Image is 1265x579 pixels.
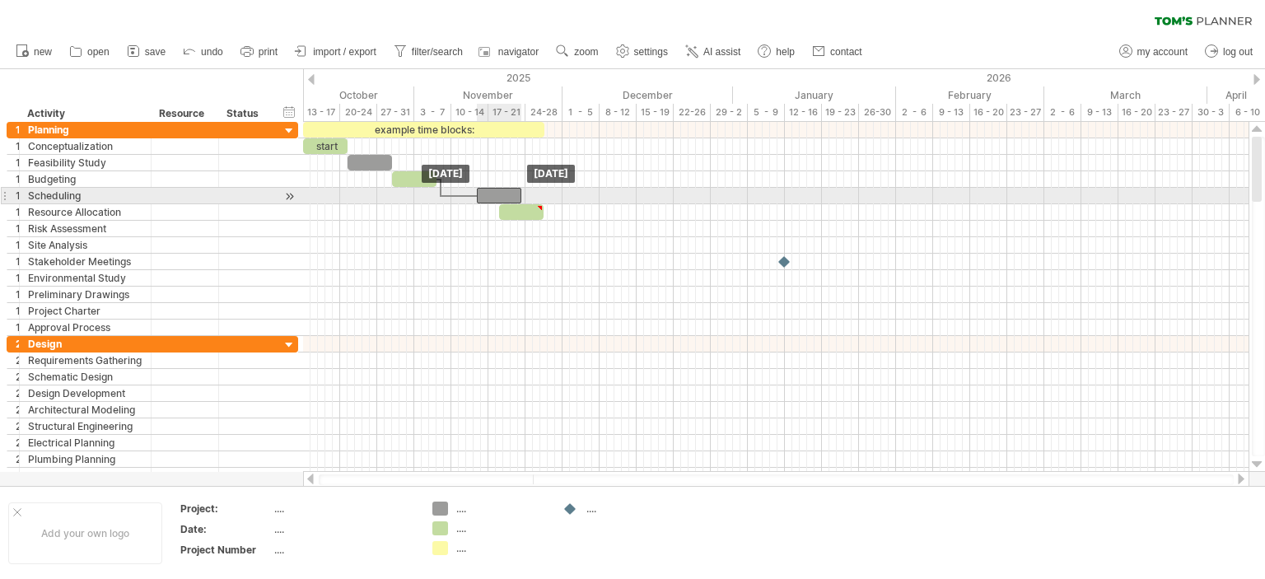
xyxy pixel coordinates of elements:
div: Budgeting [28,171,142,187]
a: navigator [476,41,544,63]
div: Stakeholder Meetings [28,254,142,269]
div: 20-24 [340,104,377,121]
a: log out [1201,41,1258,63]
div: Schematic Design [28,369,142,385]
div: Date: [180,522,271,536]
div: Design Development [28,385,142,401]
div: Activity [27,105,142,122]
div: .... [456,502,546,516]
span: save [145,46,166,58]
div: .... [456,521,546,535]
div: 30 - 3 [1193,104,1230,121]
span: settings [634,46,668,58]
a: import / export [291,41,381,63]
div: Status [226,105,263,122]
div: Preliminary Drawings [28,287,142,302]
span: import / export [313,46,376,58]
div: Electrical Planning [28,435,142,451]
div: Planning [28,122,142,138]
div: 2 - 6 [1044,104,1081,121]
div: 26-30 [859,104,896,121]
div: Add your own logo [8,502,162,564]
span: undo [201,46,223,58]
div: 13 - 17 [303,104,340,121]
a: contact [808,41,867,63]
div: 27 - 31 [377,104,414,121]
div: Structural Engineering [28,418,142,434]
div: 16 - 20 [970,104,1007,121]
div: Risk Assessment [28,221,142,236]
span: print [259,46,278,58]
div: 22-26 [674,104,711,121]
div: .... [274,502,413,516]
div: Feasibility Study [28,155,142,170]
div: Environmental Study [28,270,142,286]
div: Conceptualization [28,138,142,154]
span: AI assist [703,46,740,58]
span: navigator [498,46,539,58]
div: 9 - 13 [1081,104,1118,121]
div: 23 - 27 [1007,104,1044,121]
a: print [236,41,282,63]
div: .... [274,522,413,536]
div: 1 - 5 [562,104,600,121]
a: AI assist [681,41,745,63]
div: 12 - 16 [785,104,822,121]
a: my account [1115,41,1193,63]
div: Mechanical Systems Design [28,468,142,483]
div: 29 - 2 [711,104,748,121]
div: 17 - 21 [488,104,525,121]
a: save [123,41,170,63]
div: Project Number [180,543,271,557]
span: open [87,46,110,58]
div: March 2026 [1044,86,1207,104]
div: Scheduling [28,188,142,203]
div: 8 - 12 [600,104,637,121]
a: settings [612,41,673,63]
div: 3 - 7 [414,104,451,121]
span: my account [1137,46,1188,58]
a: open [65,41,114,63]
span: contact [830,46,862,58]
span: help [776,46,795,58]
div: Approval Process [28,320,142,335]
a: undo [179,41,228,63]
div: .... [586,502,676,516]
div: Plumbing Planning [28,451,142,467]
div: [DATE] [422,165,469,183]
div: Resource [159,105,209,122]
div: start [303,138,348,154]
div: 15 - 19 [637,104,674,121]
div: 5 - 9 [748,104,785,121]
div: 2 - 6 [896,104,933,121]
div: 23 - 27 [1155,104,1193,121]
div: example time blocks: [303,122,544,138]
div: October 2025 [244,86,414,104]
div: 24-28 [525,104,562,121]
div: Design [28,336,142,352]
div: December 2025 [562,86,733,104]
div: .... [456,541,546,555]
div: 10 - 14 [451,104,488,121]
div: Requirements Gathering [28,353,142,368]
div: 16 - 20 [1118,104,1155,121]
a: help [754,41,800,63]
div: 9 - 13 [933,104,970,121]
div: Architectural Modeling [28,402,142,418]
span: log out [1223,46,1253,58]
div: Project: [180,502,271,516]
a: filter/search [390,41,468,63]
span: zoom [574,46,598,58]
div: .... [274,543,413,557]
div: January 2026 [733,86,896,104]
div: Resource Allocation [28,204,142,220]
a: zoom [552,41,603,63]
div: February 2026 [896,86,1044,104]
a: new [12,41,57,63]
div: 19 - 23 [822,104,859,121]
div: November 2025 [414,86,562,104]
div: [DATE] [527,165,575,183]
span: new [34,46,52,58]
div: Site Analysis [28,237,142,253]
span: filter/search [412,46,463,58]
